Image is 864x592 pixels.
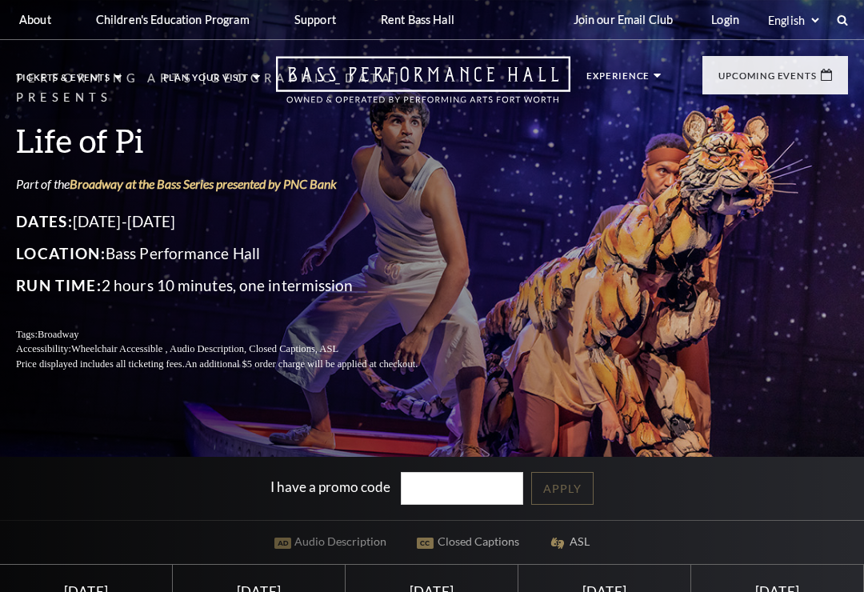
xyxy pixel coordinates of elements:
span: Run Time: [16,276,102,294]
p: Accessibility: [16,342,456,357]
span: Wheelchair Accessible , Audio Description, Closed Captions, ASL [71,343,338,354]
p: Plan Your Visit [163,73,250,90]
p: [DATE]-[DATE] [16,209,456,234]
p: Upcoming Events [718,71,817,89]
p: 2 hours 10 minutes, one intermission [16,273,456,298]
span: Dates: [16,212,73,230]
h3: Life of Pi [16,120,456,161]
select: Select: [765,13,822,28]
span: An additional $5 order charge will be applied at checkout. [185,358,418,370]
p: Support [294,13,336,26]
span: Location: [16,244,106,262]
p: Bass Performance Hall [16,241,456,266]
label: I have a promo code [270,478,390,495]
span: Broadway [38,329,79,340]
p: Price displayed includes all ticketing fees. [16,357,456,372]
a: Broadway at the Bass Series presented by PNC Bank [70,176,337,191]
p: Rent Bass Hall [381,13,454,26]
p: Tickets & Events [16,73,110,90]
p: Tags: [16,327,456,342]
p: Children's Education Program [96,13,250,26]
p: Part of the [16,175,456,193]
p: Experience [586,71,650,89]
p: About [19,13,51,26]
